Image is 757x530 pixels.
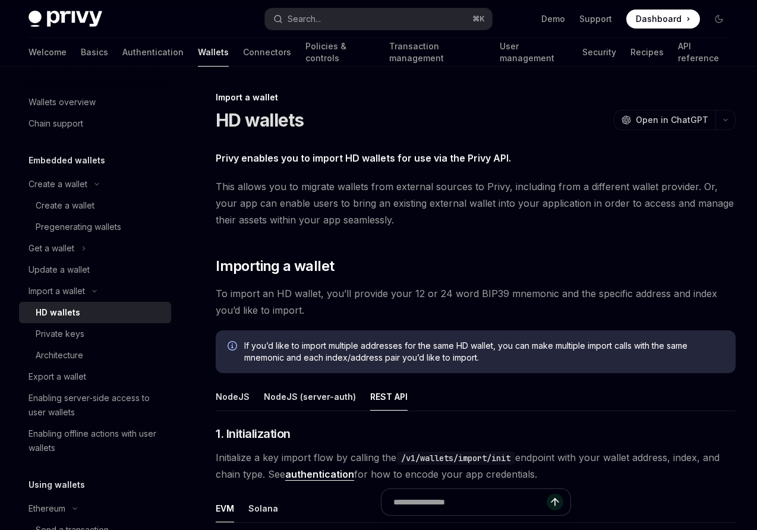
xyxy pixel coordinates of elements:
[29,284,85,298] div: Import a wallet
[264,383,356,411] button: NodeJS (server-auth)
[626,10,700,29] a: Dashboard
[228,341,239,353] svg: Info
[243,38,291,67] a: Connectors
[36,305,80,320] div: HD wallets
[36,327,84,341] div: Private keys
[630,38,664,67] a: Recipes
[265,8,492,30] button: Search...⌘K
[216,425,291,442] span: 1. Initialization
[29,11,102,27] img: dark logo
[29,116,83,131] div: Chain support
[216,109,304,131] h1: HD wallets
[389,38,485,67] a: Transaction management
[198,38,229,67] a: Wallets
[305,38,375,67] a: Policies & controls
[19,345,171,366] a: Architecture
[19,113,171,134] a: Chain support
[29,391,164,419] div: Enabling server-side access to user wallets
[29,95,96,109] div: Wallets overview
[216,152,511,164] strong: Privy enables you to import HD wallets for use via the Privy API.
[19,195,171,216] a: Create a wallet
[216,178,736,228] span: This allows you to migrate wallets from external sources to Privy, including from a different wal...
[244,340,724,364] span: If you’d like to import multiple addresses for the same HD wallet, you can make multiple import c...
[541,13,565,25] a: Demo
[370,383,408,411] button: REST API
[36,198,94,213] div: Create a wallet
[396,452,515,465] code: /v1/wallets/import/init
[29,478,85,492] h5: Using wallets
[29,38,67,67] a: Welcome
[29,501,65,516] div: Ethereum
[29,370,86,384] div: Export a wallet
[29,241,74,255] div: Get a wallet
[81,38,108,67] a: Basics
[19,259,171,280] a: Update a wallet
[19,323,171,345] a: Private keys
[636,13,682,25] span: Dashboard
[582,38,616,67] a: Security
[500,38,568,67] a: User management
[678,38,728,67] a: API reference
[547,494,563,510] button: Send message
[216,257,334,276] span: Importing a wallet
[29,153,105,168] h5: Embedded wallets
[709,10,728,29] button: Toggle dark mode
[216,449,736,482] span: Initialize a key import flow by calling the endpoint with your wallet address, index, and chain t...
[288,12,321,26] div: Search...
[122,38,184,67] a: Authentication
[29,177,87,191] div: Create a wallet
[29,427,164,455] div: Enabling offline actions with user wallets
[36,220,121,234] div: Pregenerating wallets
[19,366,171,387] a: Export a wallet
[472,14,485,24] span: ⌘ K
[614,110,715,130] button: Open in ChatGPT
[19,216,171,238] a: Pregenerating wallets
[19,302,171,323] a: HD wallets
[19,92,171,113] a: Wallets overview
[29,263,90,277] div: Update a wallet
[579,13,612,25] a: Support
[285,468,354,481] a: authentication
[19,387,171,423] a: Enabling server-side access to user wallets
[216,285,736,318] span: To import an HD wallet, you’ll provide your 12 or 24 word BIP39 mnemonic and the specific address...
[36,348,83,362] div: Architecture
[636,114,708,126] span: Open in ChatGPT
[216,92,736,103] div: Import a wallet
[19,423,171,459] a: Enabling offline actions with user wallets
[216,383,250,411] button: NodeJS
